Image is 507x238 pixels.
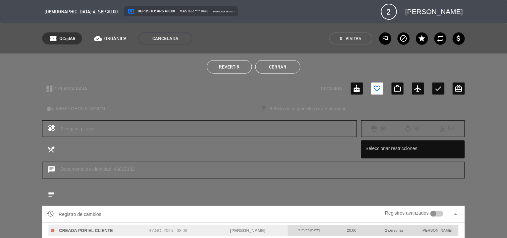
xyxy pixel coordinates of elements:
span: 0 [340,35,343,42]
span: 2 [381,4,397,20]
i: repeat [436,34,445,42]
i: check [434,85,442,93]
span: 20:00 [347,228,356,232]
span: Depósito: ARS 40.000 [128,8,175,15]
i: star [418,34,426,42]
span: 1.PLANTA BAJA [55,85,87,93]
span: [DEMOGRAPHIC_DATA] 4, sep. [44,8,107,16]
button: Revertir [207,60,252,74]
i: dashboard [45,85,53,93]
i: subject [47,190,54,198]
span: QCqdA6 [59,35,75,42]
span: CREADA POR EL CLIENTE [59,228,113,233]
span: Registro de cambios [47,210,101,218]
span: MENU DEGUSTACION [56,105,105,113]
span: [PERSON_NAME] [422,228,453,232]
span: [PERSON_NAME] [405,6,463,17]
i: healing [47,124,55,133]
i: cake [353,85,361,93]
i: attach_money [455,34,463,42]
div: No [430,124,465,133]
i: chrome_reader_mode [47,106,53,112]
span: 2 personas [385,228,404,232]
div: No [362,124,396,133]
button: Cerrar [255,60,300,74]
i: block [400,34,408,42]
i: work_outline [394,85,402,93]
span: ORGÁNICA [104,35,127,42]
i: favorite_border [373,85,381,93]
span: jueves [DATE] [298,229,320,232]
i: arrow_drop_up [452,210,460,218]
i: outlined_flag [381,34,389,42]
div: 2 vegans please [60,124,352,133]
i: local_atm [128,8,134,15]
i: airplanemode_active [414,85,422,93]
span: CANCELADA [138,32,193,44]
span: Bebida no disponible para este menú [270,105,347,113]
label: Registros avanzados [385,209,429,217]
span: 9 ago. 2025 - 08:08 [149,228,187,233]
em: Visitas [346,35,362,42]
div: No [396,124,430,133]
span: Revertir [219,64,240,70]
i: local_bar [261,106,267,112]
i: local_dining [47,145,54,153]
i: cloud_done [94,34,102,42]
div: Documento de identidad: 46827182 [42,162,465,178]
i: card_giftcard [455,85,463,93]
span: [PERSON_NAME] [230,228,266,233]
i: chat [47,165,55,175]
span: OCCASION: [321,85,344,93]
span: mercadopago [213,9,235,14]
span: 20:00 [107,8,118,16]
span: confirmation_number [49,34,57,42]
